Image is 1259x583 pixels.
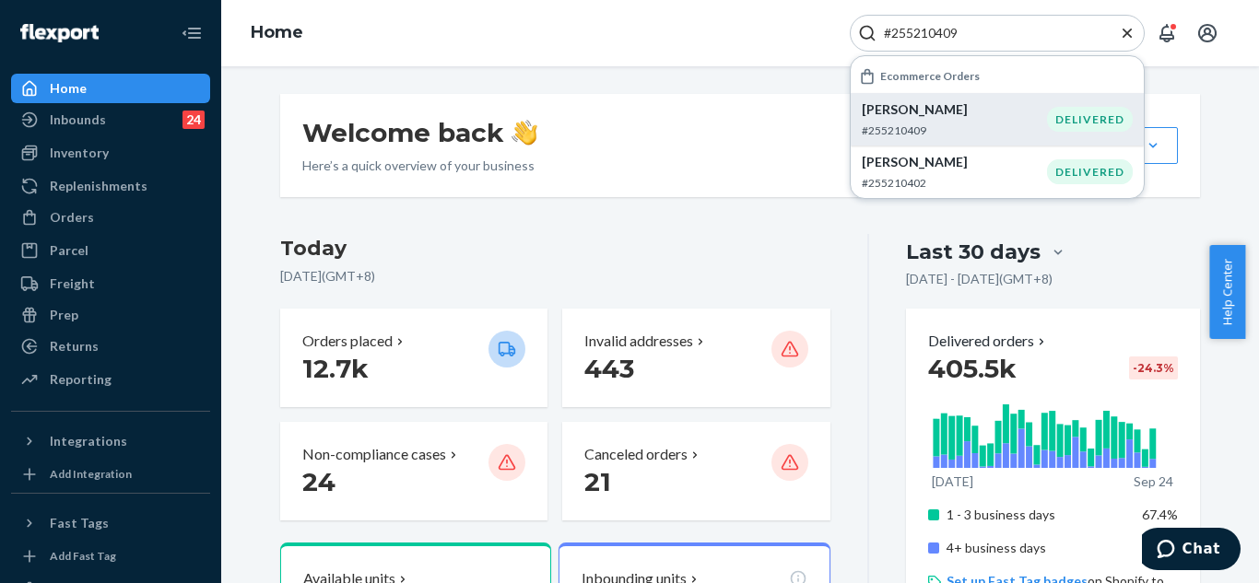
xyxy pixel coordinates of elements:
a: Returns [11,332,210,361]
img: Flexport logo [20,24,99,42]
a: Reporting [11,365,210,394]
p: Here’s a quick overview of your business [302,157,537,175]
span: 12.7k [302,353,369,384]
button: Close Navigation [173,15,210,52]
p: Orders placed [302,331,393,352]
span: 21 [584,466,611,497]
div: DELIVERED [1047,159,1133,184]
div: Home [50,79,87,98]
button: Open account menu [1189,15,1226,52]
div: 24 [182,111,205,129]
button: Help Center [1209,245,1245,339]
button: Integrations [11,426,210,456]
button: Invalid addresses 443 [562,309,830,407]
a: Home [11,74,210,103]
p: Canceled orders [584,444,688,465]
img: hand-wave emoji [512,120,537,146]
span: 24 [302,466,335,497]
div: DELIVERED [1047,107,1133,132]
a: Add Integration [11,463,210,485]
p: [DATE] ( GMT+8 ) [280,267,830,286]
button: Delivered orders [928,331,1049,352]
span: 405.5k [928,353,1017,384]
p: 4+ business days [947,539,1128,557]
div: Fast Tags [50,514,109,532]
p: [DATE] [932,472,973,491]
div: Inventory [50,144,109,162]
p: #255210402 [862,175,1047,191]
h1: Welcome back [302,116,537,149]
p: #255210409 [862,122,1047,138]
div: Integrations [50,432,127,450]
input: Search Input [877,24,1103,42]
p: 1 - 3 business days [947,506,1128,524]
div: Inbounds [50,111,106,129]
a: Parcel [11,236,210,265]
div: Add Integration [50,466,132,482]
a: Inbounds24 [11,105,210,134]
div: Orders [50,208,94,227]
button: Close Search [1118,24,1136,43]
div: -24.3 % [1129,356,1178,379]
iframe: Opens a widget where you can chat to one of our agents [1142,528,1241,574]
a: Home [251,22,303,42]
div: Last 30 days [906,238,1041,266]
p: Non-compliance cases [302,444,446,465]
a: Add Fast Tag [11,545,210,567]
div: Add Fast Tag [50,548,116,564]
div: Freight [50,274,95,293]
div: Prep [50,306,78,324]
a: Replenishments [11,171,210,201]
button: Fast Tags [11,508,210,538]
p: [DATE] - [DATE] ( GMT+8 ) [906,270,1053,288]
p: [PERSON_NAME] [862,153,1047,171]
a: Prep [11,300,210,330]
p: Sep 24 [1134,472,1173,491]
span: 67.4% [1142,507,1178,522]
a: Orders [11,203,210,232]
span: 443 [584,353,634,384]
h6: Ecommerce Orders [880,70,980,82]
a: Inventory [11,138,210,168]
button: Orders placed 12.7k [280,309,547,407]
div: Replenishments [50,177,147,195]
div: Returns [50,337,99,356]
p: Invalid addresses [584,331,693,352]
div: Parcel [50,241,88,260]
h3: Today [280,234,830,263]
div: Reporting [50,370,112,389]
button: Non-compliance cases 24 [280,422,547,520]
svg: Search Icon [858,24,877,42]
p: [PERSON_NAME] [862,100,1047,119]
button: Open notifications [1148,15,1185,52]
ol: breadcrumbs [236,6,318,60]
a: Freight [11,269,210,298]
button: Canceled orders 21 [562,422,830,520]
